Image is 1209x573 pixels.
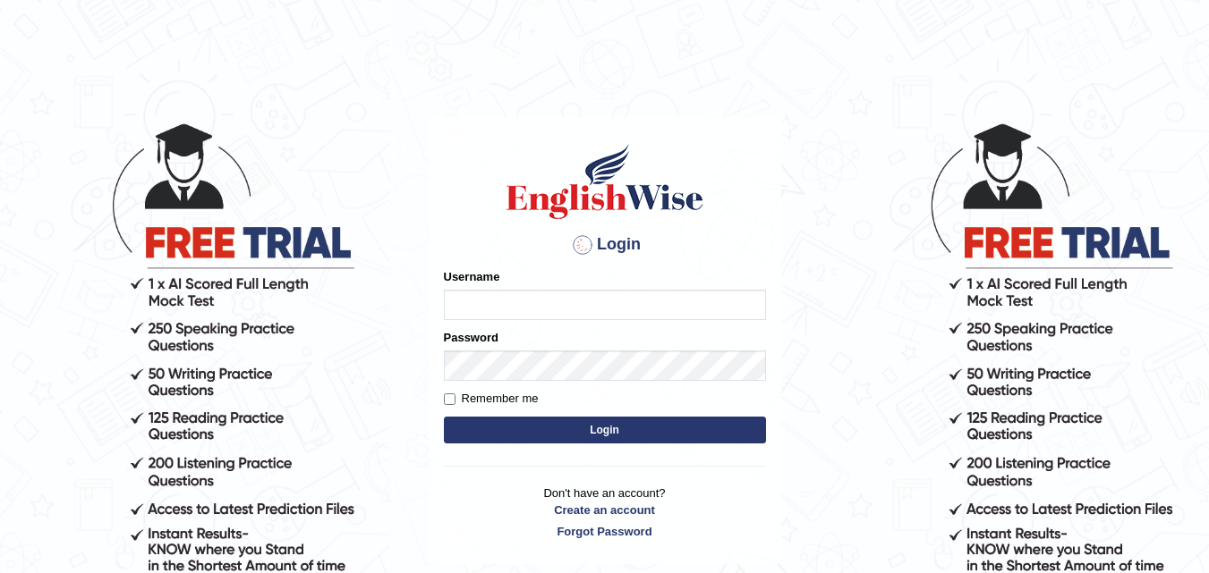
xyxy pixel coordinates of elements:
label: Remember me [444,390,539,408]
button: Login [444,417,766,443]
a: Create an account [444,501,766,518]
a: Forgot Password [444,523,766,540]
label: Password [444,329,498,346]
img: Logo of English Wise sign in for intelligent practice with AI [503,141,707,222]
p: Don't have an account? [444,485,766,540]
input: Remember me [444,393,456,405]
label: Username [444,268,500,285]
h4: Login [444,231,766,259]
